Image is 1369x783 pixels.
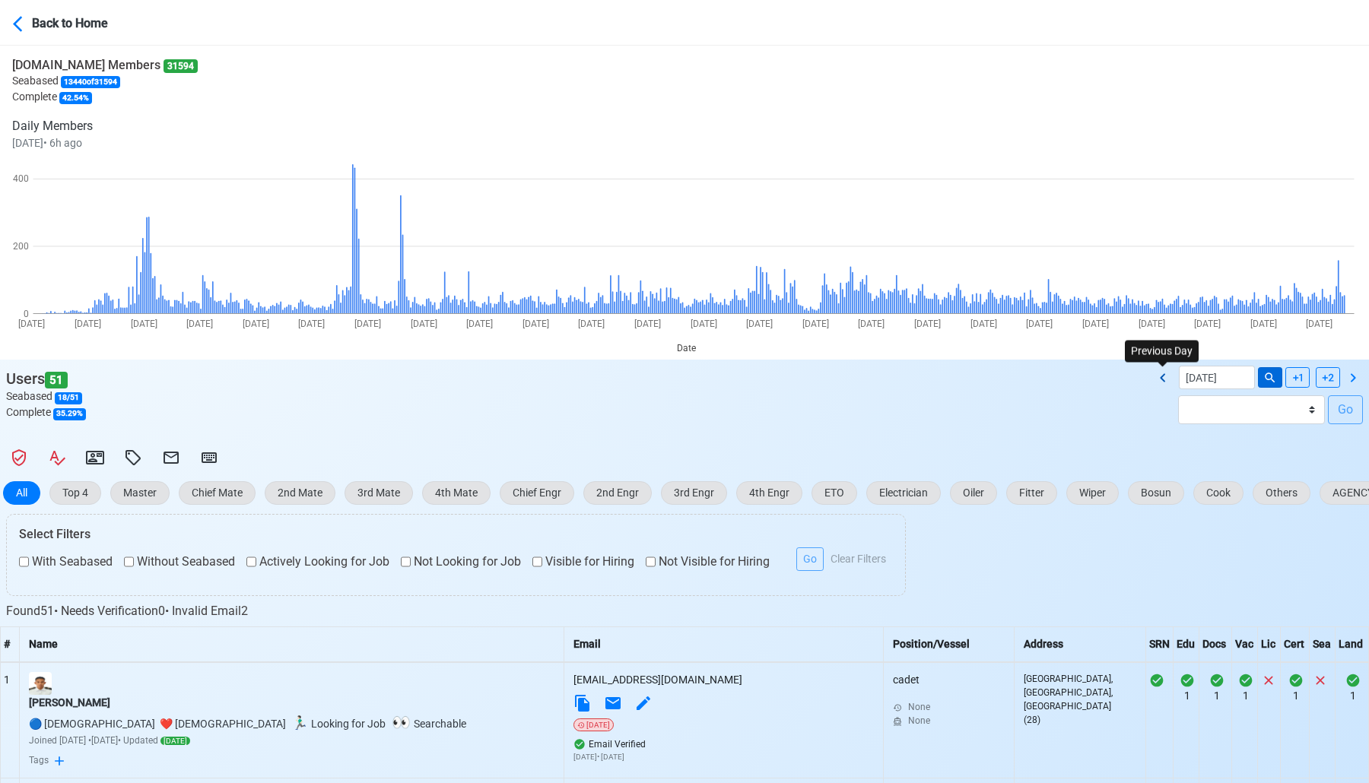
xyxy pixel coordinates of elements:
[691,319,717,329] text: [DATE]
[677,343,696,353] text: Date
[422,481,491,505] button: 4th Mate
[24,309,29,319] text: 0
[32,11,146,33] div: Back to Home
[3,481,40,505] button: All
[583,481,652,505] button: 2nd Engr
[19,553,29,571] input: With Seabased
[401,553,521,571] label: Not Looking for Job
[411,319,437,329] text: [DATE]
[12,89,198,105] p: Complete
[13,241,29,252] text: 200
[1250,319,1277,329] text: [DATE]
[1339,688,1368,704] div: 1
[466,319,493,329] text: [DATE]
[573,672,874,688] div: [EMAIL_ADDRESS][DOMAIN_NAME]
[1177,688,1199,704] div: 1
[1328,395,1363,424] button: Go
[1309,626,1335,662] th: Sea
[1,662,20,778] td: 1
[1173,626,1199,662] th: Edu
[179,481,256,505] button: Chief Mate
[1194,319,1221,329] text: [DATE]
[1128,481,1184,505] button: Bosun
[1082,319,1109,329] text: [DATE]
[75,319,101,329] text: [DATE]
[1145,626,1173,662] th: SRN
[746,319,773,329] text: [DATE]
[796,547,824,571] button: Go
[802,319,829,329] text: [DATE]
[564,626,884,662] th: Email
[1193,481,1244,505] button: Cook
[401,553,411,571] input: Not Looking for Job
[243,319,269,329] text: [DATE]
[1306,319,1332,329] text: [DATE]
[1257,626,1280,662] th: Lic
[884,626,1015,662] th: Position/Vessel
[578,319,605,329] text: [DATE]
[1139,319,1165,329] text: [DATE]
[19,626,564,662] th: Name
[532,553,542,571] input: Visible for Hiring
[914,319,941,329] text: [DATE]
[345,481,413,505] button: 3rd Mate
[500,481,574,505] button: Chief Engr
[646,553,656,571] input: Not Visible for Hiring
[1284,688,1309,704] div: 1
[1,626,20,662] th: #
[298,319,325,329] text: [DATE]
[1024,672,1115,727] div: [GEOGRAPHIC_DATA], [GEOGRAPHIC_DATA], [GEOGRAPHIC_DATA] (28)
[661,481,727,505] button: 3rd Engr
[13,173,29,184] text: 400
[573,718,614,731] div: [DATE]
[131,319,157,329] text: [DATE]
[61,76,120,88] span: 13440 of 31594
[110,481,170,505] button: Master
[866,481,941,505] button: Electrician
[59,92,92,104] span: 42.54 %
[736,481,802,505] button: 4th Engr
[124,553,235,571] label: Without Seabased
[49,481,101,505] button: Top 4
[18,319,45,329] text: [DATE]
[1253,481,1310,505] button: Others
[573,751,874,762] p: [DATE] • [DATE]
[29,734,555,747] div: Joined [DATE] • [DATE] • Updated
[164,59,198,73] span: 31594
[12,58,198,73] h6: [DOMAIN_NAME] Members
[893,672,984,728] div: cadet
[634,319,661,329] text: [DATE]
[53,408,86,420] span: 35.29 %
[858,319,885,329] text: [DATE]
[19,553,113,571] label: With Seabased
[1125,340,1199,362] div: Previous Day
[55,392,82,404] span: 18 / 51
[970,319,997,329] text: [DATE]
[12,5,147,40] button: Back to Home
[950,481,997,505] button: Oiler
[291,715,308,731] span: 🏃🏻‍♂️
[12,117,198,135] p: Daily Members
[532,553,634,571] label: Visible for Hiring
[1015,626,1145,662] th: Address
[1026,319,1053,329] text: [DATE]
[908,700,984,714] div: None
[908,714,984,728] div: None
[1335,626,1368,662] th: Land
[389,718,466,730] span: Searchable
[646,553,770,571] label: Not Visible for Hiring
[392,713,411,731] span: 👀
[354,319,381,329] text: [DATE]
[1066,481,1119,505] button: Wiper
[573,737,874,751] div: Email Verified
[523,319,549,329] text: [DATE]
[1006,481,1057,505] button: Fitter
[246,553,389,571] label: Actively Looking for Job
[1235,688,1257,704] div: 1
[29,753,555,769] div: Tags
[160,737,190,745] span: [DATE]
[19,527,893,541] h6: Select Filters
[1199,626,1231,662] th: Docs
[246,553,256,571] input: Actively Looking for Job
[288,718,386,730] span: Looking for Job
